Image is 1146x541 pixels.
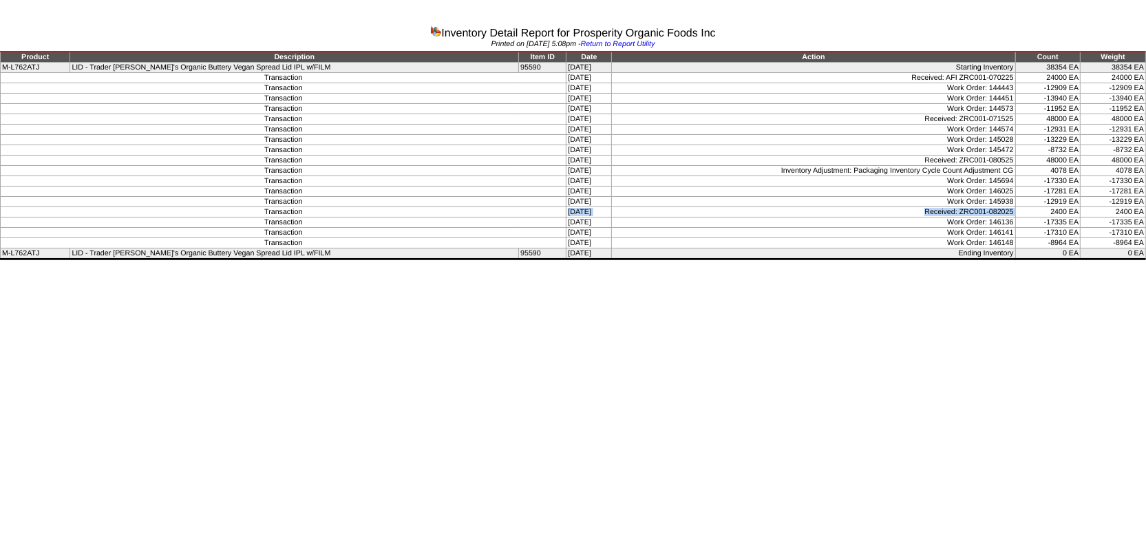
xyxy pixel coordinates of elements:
[519,63,566,73] td: 95590
[1,125,566,135] td: Transaction
[1081,228,1146,238] td: -17310 EA
[1,114,566,125] td: Transaction
[612,52,1015,63] td: Action
[566,197,612,207] td: [DATE]
[519,52,566,63] td: Item ID
[566,104,612,114] td: [DATE]
[566,207,612,218] td: [DATE]
[1081,104,1146,114] td: -11952 EA
[612,135,1015,145] td: Work Order: 145028
[1015,52,1081,63] td: Count
[519,248,566,259] td: 95590
[1,52,70,63] td: Product
[430,25,441,36] img: graph.gif
[1081,166,1146,176] td: 4078 EA
[1,187,566,197] td: Transaction
[612,63,1015,73] td: Starting Inventory
[1,145,566,156] td: Transaction
[612,207,1015,218] td: Received: ZRC001-082025
[1081,83,1146,94] td: -12909 EA
[566,156,612,166] td: [DATE]
[1015,187,1081,197] td: -17281 EA
[566,145,612,156] td: [DATE]
[566,94,612,104] td: [DATE]
[1081,187,1146,197] td: -17281 EA
[1015,218,1081,228] td: -17335 EA
[612,176,1015,187] td: Work Order: 145694
[566,228,612,238] td: [DATE]
[1015,176,1081,187] td: -17330 EA
[566,135,612,145] td: [DATE]
[1081,114,1146,125] td: 48000 EA
[612,104,1015,114] td: Work Order: 144573
[566,238,612,248] td: [DATE]
[1081,125,1146,135] td: -12931 EA
[1,228,566,238] td: Transaction
[1015,114,1081,125] td: 48000 EA
[1081,63,1146,73] td: 38354 EA
[612,228,1015,238] td: Work Order: 146141
[612,187,1015,197] td: Work Order: 146025
[612,145,1015,156] td: Work Order: 145472
[1015,135,1081,145] td: -13229 EA
[1081,135,1146,145] td: -13229 EA
[1015,73,1081,83] td: 24000 EA
[1015,94,1081,104] td: -13940 EA
[70,248,519,259] td: LID - Trader [PERSON_NAME]'s Organic Buttery Vegan Spread Lid IPL w/FILM
[1081,176,1146,187] td: -17330 EA
[612,238,1015,248] td: Work Order: 146148
[566,52,612,63] td: Date
[612,166,1015,176] td: Inventory Adjustment: Packaging Inventory Cycle Count Adjustment CG
[70,52,519,63] td: Description
[1015,125,1081,135] td: -12931 EA
[1081,207,1146,218] td: 2400 EA
[566,125,612,135] td: [DATE]
[1,156,566,166] td: Transaction
[1,176,566,187] td: Transaction
[612,248,1015,259] td: Ending Inventory
[566,187,612,197] td: [DATE]
[612,218,1015,228] td: Work Order: 146136
[612,73,1015,83] td: Received: AFI ZRC001-070225
[1,218,566,228] td: Transaction
[581,40,655,48] a: Return to Report Utility
[1081,248,1146,259] td: 0 EA
[1015,228,1081,238] td: -17310 EA
[1015,238,1081,248] td: -8964 EA
[612,156,1015,166] td: Received: ZRC001-080525
[566,248,612,259] td: [DATE]
[612,114,1015,125] td: Received: ZRC001-071525
[1015,207,1081,218] td: 2400 EA
[612,125,1015,135] td: Work Order: 144574
[1081,73,1146,83] td: 24000 EA
[1,238,566,248] td: Transaction
[1,63,70,73] td: M-L762ATJ
[1015,83,1081,94] td: -12909 EA
[566,63,612,73] td: [DATE]
[566,166,612,176] td: [DATE]
[566,176,612,187] td: [DATE]
[1081,218,1146,228] td: -17335 EA
[1,248,70,259] td: M-L762ATJ
[1,94,566,104] td: Transaction
[1,197,566,207] td: Transaction
[1,135,566,145] td: Transaction
[566,73,612,83] td: [DATE]
[612,94,1015,104] td: Work Order: 144451
[1081,197,1146,207] td: -12919 EA
[612,197,1015,207] td: Work Order: 145938
[612,83,1015,94] td: Work Order: 144443
[1015,156,1081,166] td: 48000 EA
[1081,156,1146,166] td: 48000 EA
[566,83,612,94] td: [DATE]
[566,114,612,125] td: [DATE]
[1015,166,1081,176] td: 4078 EA
[1015,248,1081,259] td: 0 EA
[1,83,566,94] td: Transaction
[1081,52,1146,63] td: Weight
[1081,94,1146,104] td: -13940 EA
[1015,145,1081,156] td: -8732 EA
[1,166,566,176] td: Transaction
[1081,238,1146,248] td: -8964 EA
[1,104,566,114] td: Transaction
